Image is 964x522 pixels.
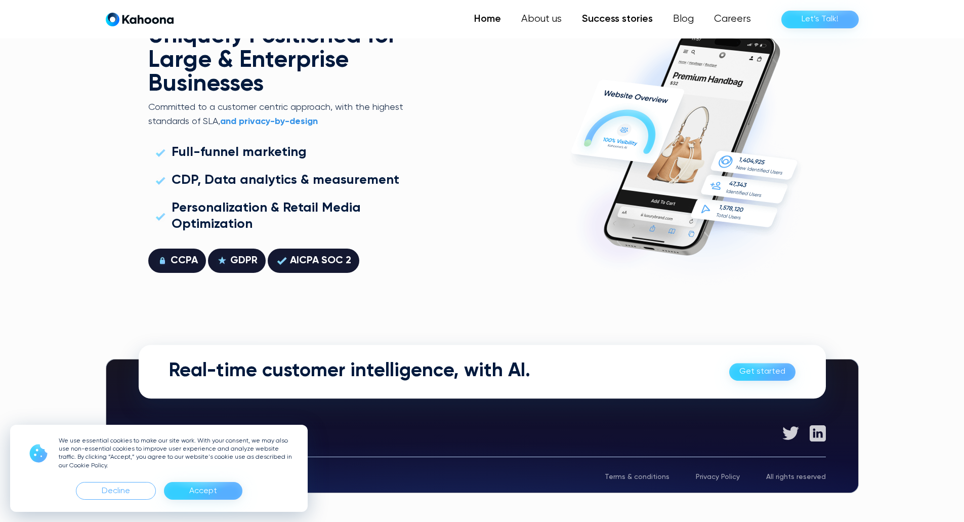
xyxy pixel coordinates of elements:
[106,12,174,27] a: home
[802,11,839,27] div: Let’s Talk!
[172,200,400,232] div: Personalization & Retail Media Optimization
[696,473,740,480] a: Privacy Policy
[220,117,318,126] strong: and privacy-by-design
[704,9,761,29] a: Careers
[169,360,530,383] h2: Real-time customer intelligence, with AI.
[511,9,572,29] a: About us
[164,482,242,500] div: Accept
[148,24,406,97] h2: Uniquely Positioned for Large & Enterprise Businesses
[766,473,826,480] div: All rights reserved
[171,253,198,269] div: CCPA
[172,173,399,188] div: CDP, Data analytics & measurement
[572,9,663,29] a: Success stories
[148,101,406,129] p: Committed to a customer centric approach, with the highest standards of SLA,
[729,363,795,381] a: Get started
[76,482,156,500] div: Decline
[663,9,704,29] a: Blog
[102,483,130,499] div: Decline
[189,483,217,499] div: Accept
[230,253,258,269] div: GDPR
[464,9,511,29] a: Home
[59,437,296,470] p: We use essential cookies to make our site work. With your consent, we may also use non-essential ...
[781,11,859,28] a: Let’s Talk!
[172,145,307,160] div: Full-funnel marketing
[605,473,669,480] a: Terms & conditions
[290,253,351,269] div: AICPA SOC 2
